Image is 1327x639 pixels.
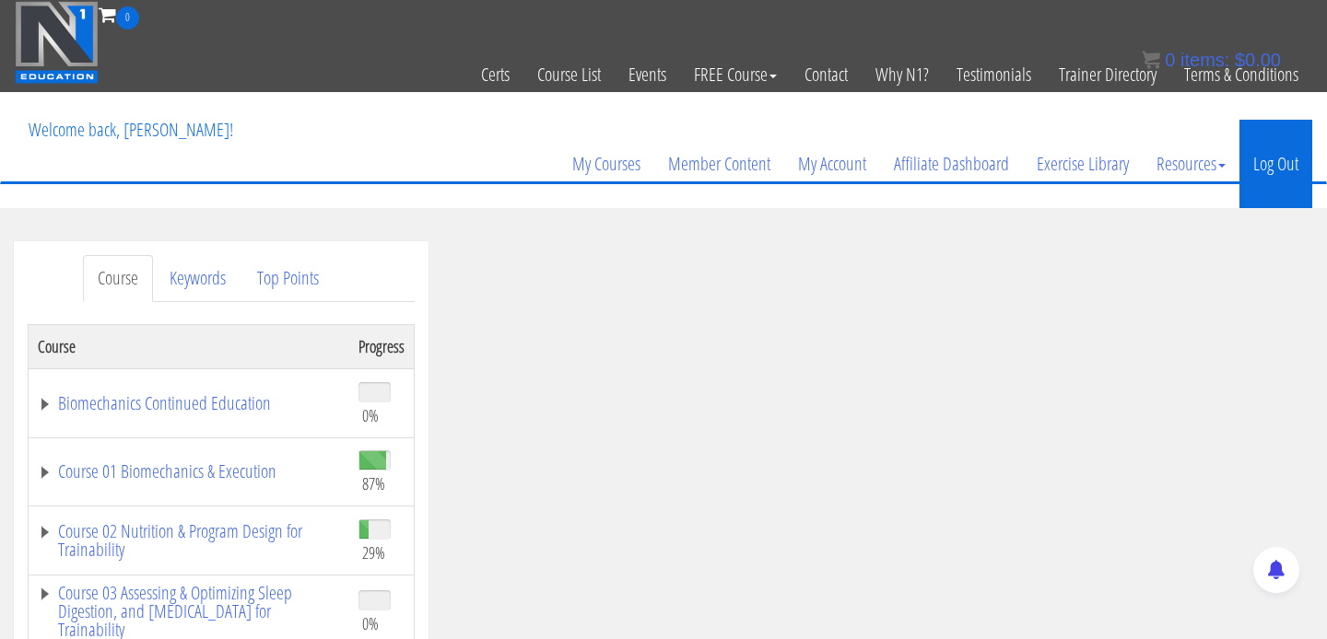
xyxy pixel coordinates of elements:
a: FREE Course [680,29,791,120]
a: Exercise Library [1023,120,1143,208]
a: Member Content [654,120,784,208]
span: 0% [362,405,379,425]
a: Why N1? [862,29,943,120]
span: items: [1180,50,1229,70]
a: Certs [467,29,523,120]
img: icon11.png [1142,51,1160,69]
a: Keywords [155,255,241,302]
th: Progress [349,324,415,368]
a: Course 01 Biomechanics & Execution [38,462,340,481]
a: Terms & Conditions [1170,29,1312,120]
span: $ [1235,50,1245,70]
a: 0 items: $0.00 [1142,50,1281,70]
a: Events [615,29,680,120]
a: Biomechanics Continued Education [38,394,340,412]
span: 0 [1165,50,1175,70]
span: 0% [362,613,379,633]
a: Trainer Directory [1045,29,1170,120]
span: 0 [116,6,139,29]
a: Contact [791,29,862,120]
span: 87% [362,473,385,494]
a: 0 [99,2,139,27]
a: Course [83,255,153,302]
a: Course List [523,29,615,120]
a: Resources [1143,120,1239,208]
img: n1-education [15,1,99,84]
bdi: 0.00 [1235,50,1281,70]
a: Affiliate Dashboard [880,120,1023,208]
a: My Account [784,120,880,208]
a: Testimonials [943,29,1045,120]
th: Course [29,324,350,368]
a: Log Out [1239,120,1312,208]
span: 29% [362,542,385,563]
a: My Courses [558,120,654,208]
a: Course 02 Nutrition & Program Design for Trainability [38,522,340,559]
a: Course 03 Assessing & Optimizing Sleep Digestion, and [MEDICAL_DATA] for Trainability [38,584,340,639]
p: Welcome back, [PERSON_NAME]! [15,93,247,167]
a: Top Points [242,255,334,302]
